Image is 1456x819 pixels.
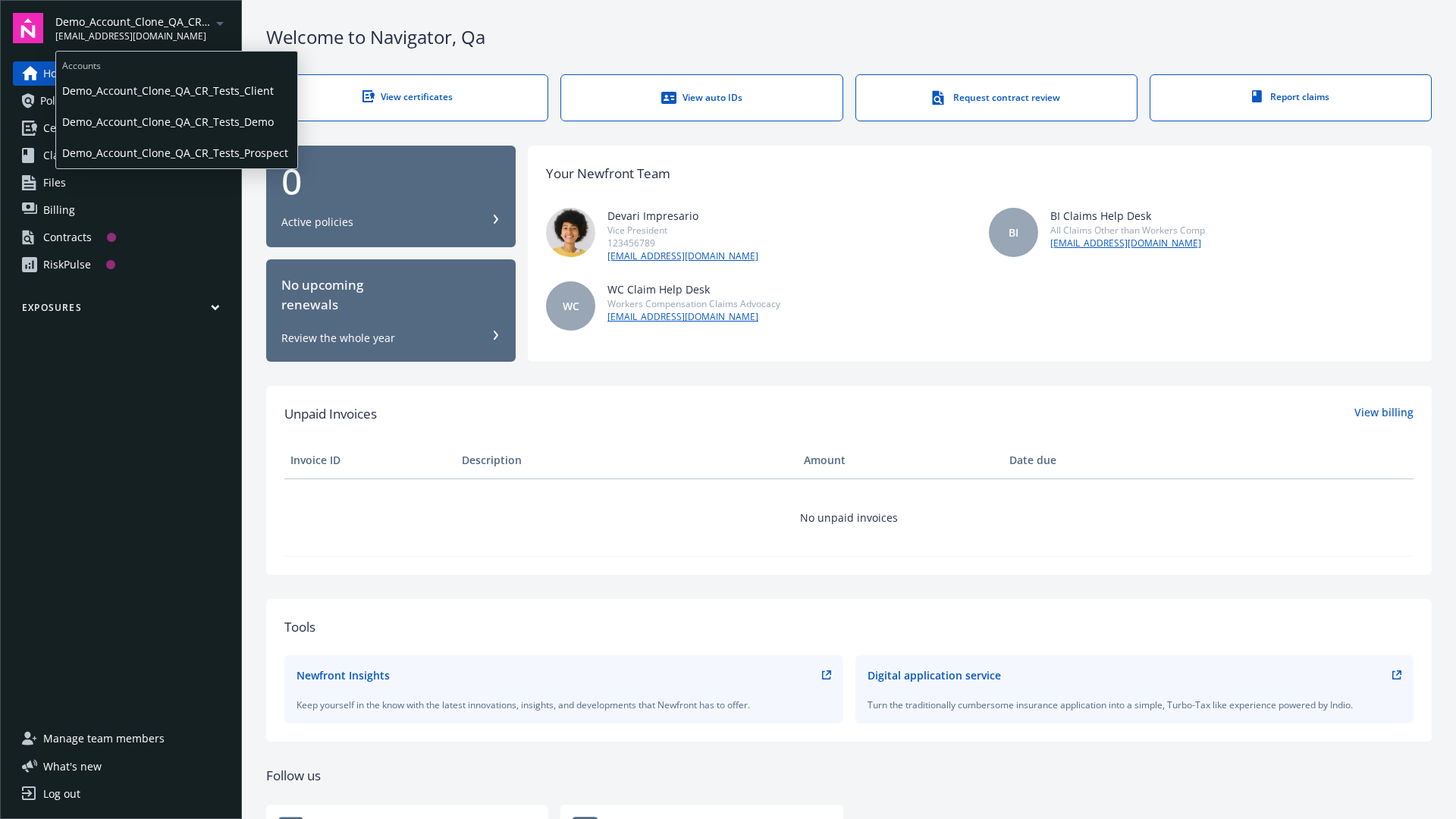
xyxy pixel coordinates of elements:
[281,163,500,199] div: 0
[13,171,229,195] a: Files
[43,198,75,222] span: Billing
[281,215,353,230] div: Active policies
[55,14,211,30] span: Demo_Account_Clone_QA_CR_Tests_Prospect
[297,667,390,683] div: Newfront Insights
[13,225,229,249] a: Contracts
[284,479,1414,556] td: No unpaid invoices
[13,301,229,320] button: Exposures
[560,74,843,121] a: View auto IDs
[13,13,43,43] img: navigator-logo.svg
[281,331,395,346] div: Review the whole year
[1050,208,1205,224] div: BI Claims Help Desk
[43,116,100,140] span: Certificates
[1354,404,1414,424] a: View billing
[284,442,456,479] th: Invoice ID
[607,224,758,237] div: Vice President
[798,442,1003,479] th: Amount
[297,90,517,103] div: View certificates
[55,30,211,43] span: [EMAIL_ADDRESS][DOMAIN_NAME]
[43,726,165,751] span: Manage team members
[266,259,516,362] button: No upcomingrenewalsReview the whole year
[266,766,1432,786] div: Follow us
[1181,90,1401,103] div: Report claims
[868,667,1001,683] div: Digital application service
[43,782,80,806] div: Log out
[43,61,73,86] span: Home
[13,253,229,277] a: RiskPulse
[855,74,1137,121] a: Request contract review
[211,14,229,32] a: arrowDropDown
[43,171,66,195] span: Files
[607,237,758,249] div: 123456789
[284,404,377,424] span: Unpaid Invoices
[62,137,291,168] span: Demo_Account_Clone_QA_CR_Tests_Prospect
[13,61,229,86] a: Home
[13,89,229,113] a: Policies
[43,225,92,249] div: Contracts
[591,90,811,105] div: View auto IDs
[13,726,229,751] a: Manage team members
[55,13,229,43] button: Demo_Account_Clone_QA_CR_Tests_Prospect[EMAIL_ADDRESS][DOMAIN_NAME]arrowDropDown
[607,281,780,297] div: WC Claim Help Desk
[281,275,500,315] div: No upcoming renewals
[868,698,1402,711] div: Turn the traditionally cumbersome insurance application into a simple, Turbo-Tax like experience ...
[1003,442,1175,479] th: Date due
[43,143,77,168] span: Claims
[607,249,758,263] a: [EMAIL_ADDRESS][DOMAIN_NAME]
[297,698,831,711] div: Keep yourself in the know with the latest innovations, insights, and developments that Newfront h...
[40,89,78,113] span: Policies
[284,617,1414,637] div: Tools
[546,208,595,257] img: photo
[1050,237,1205,250] a: [EMAIL_ADDRESS][DOMAIN_NAME]
[62,75,291,106] span: Demo_Account_Clone_QA_CR_Tests_Client
[43,253,91,277] div: RiskPulse
[456,442,798,479] th: Description
[13,198,229,222] a: Billing
[13,116,229,140] a: Certificates
[607,310,780,324] a: [EMAIL_ADDRESS][DOMAIN_NAME]
[607,297,780,310] div: Workers Compensation Claims Advocacy
[266,24,1432,50] div: Welcome to Navigator , Qa
[62,106,291,137] span: Demo_Account_Clone_QA_CR_Tests_Demo
[563,298,579,314] span: WC
[43,758,102,774] span: What ' s new
[56,52,297,75] span: Accounts
[607,208,758,224] div: Devari Impresario
[266,146,516,248] button: 0Active policies
[886,90,1106,105] div: Request contract review
[1009,224,1018,240] span: BI
[1150,74,1432,121] a: Report claims
[546,164,670,184] div: Your Newfront Team
[13,758,126,774] button: What's new
[266,74,548,121] a: View certificates
[1050,224,1205,237] div: All Claims Other than Workers Comp
[13,143,229,168] a: Claims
